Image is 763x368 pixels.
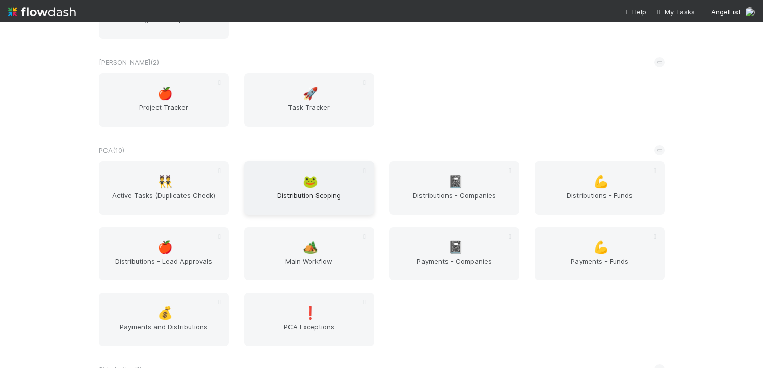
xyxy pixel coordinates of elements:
[99,73,229,127] a: 🍎Project Tracker
[622,7,646,17] div: Help
[393,256,515,276] span: Payments - Companies
[157,241,173,254] span: 🍎
[248,256,370,276] span: Main Workflow
[593,241,609,254] span: 💪
[244,161,374,215] a: 🐸Distribution Scoping
[539,256,661,276] span: Payments - Funds
[103,256,225,276] span: Distributions - Lead Approvals
[99,161,229,215] a: 👯Active Tasks (Duplicates Check)
[593,175,609,188] span: 💪
[244,73,374,127] a: 🚀Task Tracker
[393,190,515,211] span: Distributions - Companies
[654,7,695,17] a: My Tasks
[539,190,661,211] span: Distributions - Funds
[535,161,665,215] a: 💪Distributions - Funds
[248,190,370,211] span: Distribution Scoping
[711,8,741,16] span: AngelList
[99,227,229,280] a: 🍎Distributions - Lead Approvals
[99,146,124,154] span: PCA ( 10 )
[244,227,374,280] a: 🏕️Main Workflow
[535,227,665,280] a: 💪Payments - Funds
[448,241,463,254] span: 📓
[389,161,519,215] a: 📓Distributions - Companies
[157,87,173,100] span: 🍎
[654,8,695,16] span: My Tasks
[103,102,225,123] span: Project Tracker
[303,87,318,100] span: 🚀
[303,241,318,254] span: 🏕️
[303,175,318,188] span: 🐸
[103,14,225,35] span: Legal Launchpad
[248,322,370,342] span: PCA Exceptions
[389,227,519,280] a: 📓Payments - Companies
[157,306,173,320] span: 💰
[448,175,463,188] span: 📓
[8,3,76,20] img: logo-inverted-e16ddd16eac7371096b0.svg
[157,175,173,188] span: 👯
[99,293,229,346] a: 💰Payments and Distributions
[248,102,370,123] span: Task Tracker
[103,322,225,342] span: Payments and Distributions
[244,293,374,346] a: ❗PCA Exceptions
[745,7,755,17] img: avatar_e7d5656d-bda2-4d83-89d6-b6f9721f96bd.png
[99,58,159,66] span: [PERSON_NAME] ( 2 )
[303,306,318,320] span: ❗
[103,190,225,211] span: Active Tasks (Duplicates Check)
